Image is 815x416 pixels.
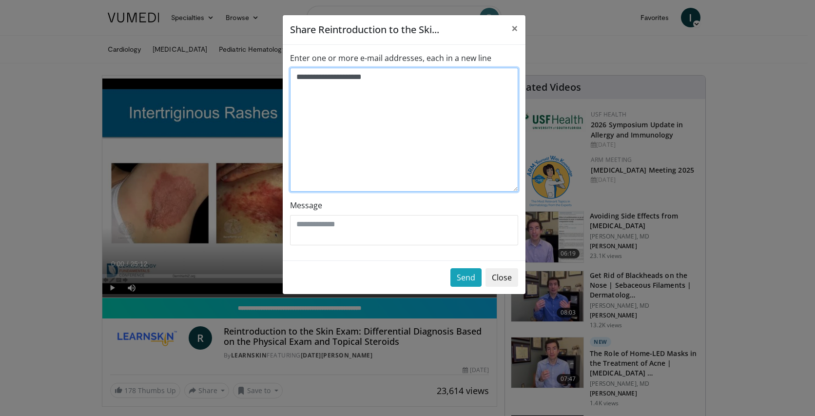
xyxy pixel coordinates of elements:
[290,52,491,64] label: Enter one or more e-mail addresses, each in a new line
[485,268,518,287] button: Close
[290,22,439,37] h5: Share Reintroduction to the Ski...
[450,268,482,287] button: Send
[511,20,518,36] span: ×
[290,199,322,211] label: Message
